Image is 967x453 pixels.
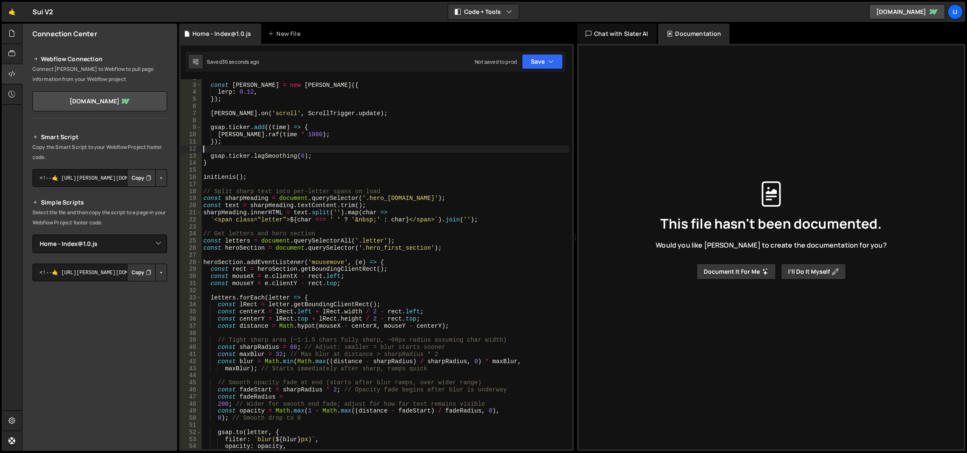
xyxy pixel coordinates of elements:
div: Sui V2 [32,7,53,17]
div: 51 [181,422,202,429]
div: 22 [181,216,202,224]
div: 41 [181,351,202,358]
div: 21 [181,209,202,216]
a: 🤙 [2,2,22,22]
div: 45 [181,379,202,386]
div: 26 [181,245,202,252]
p: Copy the Smart Script to your Webflow Project footer code. [32,142,167,162]
textarea: <!--🤙 [URL][PERSON_NAME][DOMAIN_NAME]> <script>document.addEventListener("DOMContentLoaded", func... [32,169,167,187]
div: 28 [181,259,202,266]
div: 6 [181,103,202,110]
div: 32 [181,287,202,294]
button: Save [522,54,563,69]
button: Copy [127,169,156,187]
div: 47 [181,394,202,401]
div: 37 [181,323,202,330]
span: This file hasn't been documented. [660,217,882,230]
div: 5 [181,96,202,103]
p: Select the file and then copy the script to a page in your Webflow Project footer code. [32,208,167,228]
iframe: YouTube video player [32,377,168,453]
div: 11 [181,138,202,146]
button: Code + Tools [448,4,519,19]
div: 20 [181,202,202,209]
div: 17 [181,181,202,188]
div: 35 [181,308,202,315]
div: 48 [181,401,202,408]
div: 53 [181,436,202,443]
div: Button group with nested dropdown [127,169,167,187]
div: 4 [181,89,202,96]
div: 16 [181,174,202,181]
iframe: YouTube video player [32,295,168,371]
div: 19 [181,195,202,202]
h2: Smart Script [32,132,167,142]
div: 18 [181,188,202,195]
div: 36 seconds ago [222,58,259,65]
a: Li [948,4,963,19]
span: Would you like [PERSON_NAME] to create the documentation for you? [656,240,886,250]
div: Chat with Slater AI [577,24,656,44]
div: 9 [181,124,202,131]
div: 40 [181,344,202,351]
div: 52 [181,429,202,436]
textarea: <!--🤙 [URL][PERSON_NAME][DOMAIN_NAME]> <script>document.addEventListener("DOMContentLoaded", func... [32,264,167,281]
h2: Webflow Connection [32,54,167,64]
div: 3 [181,82,202,89]
a: [DOMAIN_NAME] [869,4,945,19]
div: 34 [181,301,202,308]
div: Not saved to prod [475,58,517,65]
div: 38 [181,330,202,337]
div: 36 [181,315,202,323]
div: 15 [181,167,202,174]
div: 33 [181,294,202,302]
div: 46 [181,386,202,394]
div: 13 [181,153,202,160]
div: 49 [181,407,202,415]
h2: Simple Scripts [32,197,167,208]
p: Connect [PERSON_NAME] to Webflow to pull page information from your Webflow project [32,64,167,84]
div: Saved [207,58,259,65]
div: Home - Index@1.0.js [192,30,251,38]
div: 54 [181,443,202,450]
div: 44 [181,372,202,379]
div: Button group with nested dropdown [127,264,167,281]
div: 14 [181,159,202,167]
div: 42 [181,358,202,365]
button: Document it for me [697,264,776,280]
div: 29 [181,266,202,273]
div: 30 [181,273,202,280]
div: New File [268,30,303,38]
div: 7 [181,110,202,117]
button: I’ll do it myself [781,264,846,280]
div: 12 [181,146,202,153]
div: 10 [181,131,202,138]
div: 39 [181,337,202,344]
button: Copy [127,264,156,281]
div: 27 [181,252,202,259]
a: [DOMAIN_NAME] [32,91,167,111]
div: 25 [181,237,202,245]
div: 43 [181,365,202,372]
div: 31 [181,280,202,287]
h2: Connection Center [32,29,97,38]
div: 8 [181,117,202,124]
div: 24 [181,230,202,237]
div: 23 [181,224,202,231]
div: 50 [181,415,202,422]
div: Documentation [658,24,729,44]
